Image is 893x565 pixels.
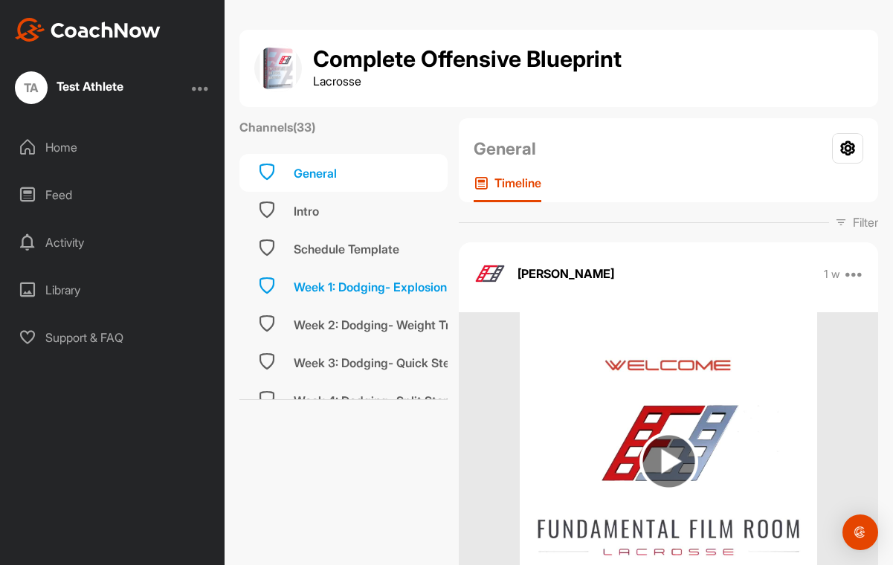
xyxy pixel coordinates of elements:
[8,319,218,356] div: Support & FAQ
[639,432,698,491] img: play
[313,72,622,90] p: Lacrosse
[824,267,840,282] p: 1 w
[8,176,218,213] div: Feed
[294,392,451,410] div: Week 4: Dodging- Split Step
[254,45,302,92] img: group
[294,202,319,220] div: Intro
[239,118,315,136] label: Channels ( 33 )
[842,514,878,550] div: Open Intercom Messenger
[853,213,878,231] p: Filter
[15,18,161,42] img: CoachNow
[313,47,622,72] h1: Complete Offensive Blueprint
[518,265,614,282] p: [PERSON_NAME]
[294,278,447,296] div: Week 1: Dodging- Explosion
[8,129,218,166] div: Home
[294,316,485,334] div: Week 2: Dodging- Weight Transfer
[294,240,399,258] div: Schedule Template
[8,224,218,261] div: Activity
[294,164,337,182] div: General
[15,71,48,104] div: TA
[8,271,218,309] div: Library
[494,175,541,190] p: Timeline
[57,80,123,92] div: Test Athlete
[474,257,506,290] img: avatar
[474,136,536,161] h2: General
[294,354,457,372] div: Week 3: Dodging- Quick Step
